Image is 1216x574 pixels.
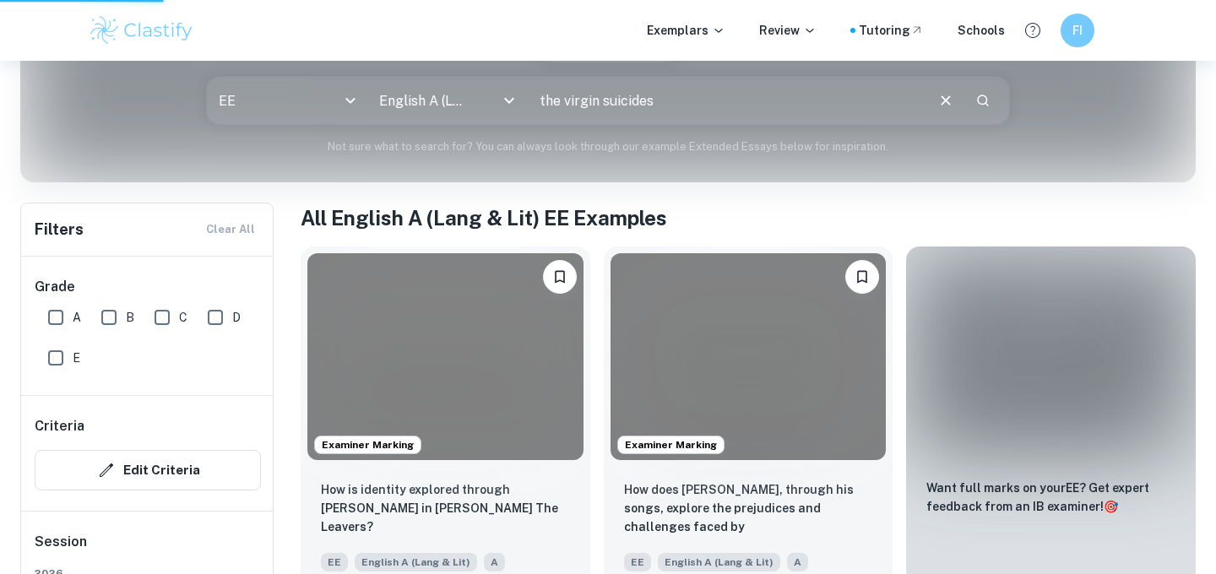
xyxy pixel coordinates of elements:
span: EE [321,553,348,571]
p: Exemplars [647,21,725,40]
img: English A (Lang & Lit) EE example thumbnail: How is identity explored through Deming [307,253,584,460]
img: Clastify logo [88,14,195,47]
p: Not sure what to search for? You can always look through our example Extended Essays below for in... [34,138,1182,155]
button: Clear [930,84,962,116]
span: A [484,553,505,571]
button: FI [1061,14,1094,47]
span: Examiner Marking [315,437,421,452]
button: Edit Criteria [35,450,261,490]
p: How is identity explored through Deming Guo in Lisa Ko’s The Leavers? [321,480,570,536]
span: E [73,349,80,367]
input: E.g. A Doll's House, Sylvia Plath, identity and belonging... [528,77,923,124]
h6: Filters [35,218,84,241]
button: Bookmark [543,260,577,294]
span: A [73,308,81,327]
div: EE [207,77,366,124]
span: C [179,308,187,327]
p: Review [759,21,817,40]
button: Help and Feedback [1018,16,1047,45]
span: B [126,308,134,327]
a: Tutoring [859,21,924,40]
img: English A (Lang & Lit) EE example thumbnail: How does Kendrick Lamar, through his son [611,253,887,460]
h6: Grade [35,277,261,297]
p: How does Kendrick Lamar, through his songs, explore the prejudices and challenges faced by Black ... [624,480,873,538]
span: English A (Lang & Lit) [355,553,477,571]
a: Schools [958,21,1005,40]
h6: Session [35,532,261,566]
h1: All English A (Lang & Lit) EE Examples [301,203,1196,233]
span: D [232,308,241,327]
p: Want full marks on your EE ? Get expert feedback from an IB examiner! [926,479,1175,516]
h6: Criteria [35,416,84,436]
h6: FI [1068,21,1088,40]
button: Open [497,89,521,112]
span: A [787,553,808,571]
span: EE [624,553,651,571]
span: Examiner Marking [618,437,724,452]
button: Bookmark [845,260,879,294]
img: Thumbnail [913,253,1189,458]
button: Search [969,86,997,115]
span: 🎯 [1104,500,1118,513]
span: English A (Lang & Lit) [658,553,780,571]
